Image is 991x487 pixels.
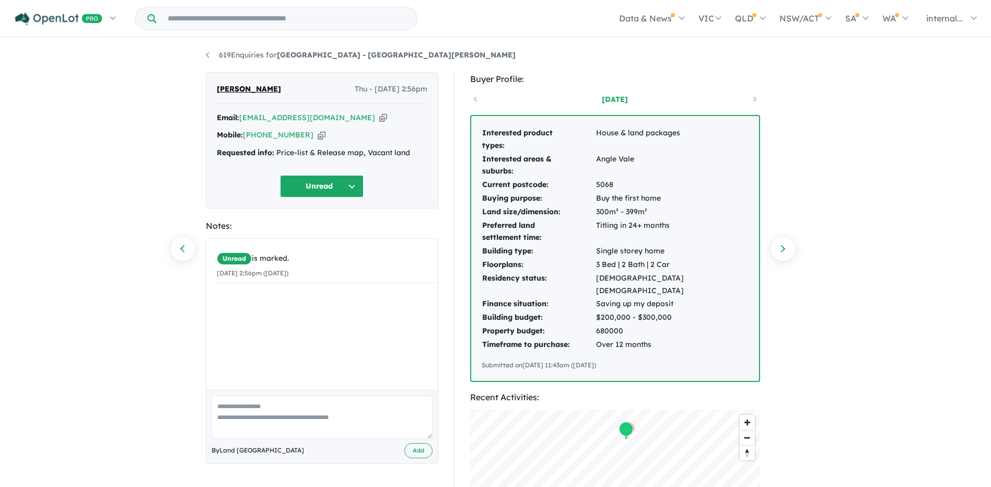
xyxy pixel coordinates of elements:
a: [EMAIL_ADDRESS][DOMAIN_NAME] [239,113,375,122]
td: [DEMOGRAPHIC_DATA] [DEMOGRAPHIC_DATA] [596,272,749,298]
span: Thu - [DATE] 2:56pm [355,83,427,96]
strong: Mobile: [217,130,243,140]
button: Unread [280,175,364,198]
small: [DATE] 2:56pm ([DATE]) [217,269,288,277]
span: [PERSON_NAME] [217,83,281,96]
span: internal... [926,13,963,24]
div: is marked. [217,252,435,265]
strong: Email: [217,113,239,122]
td: 5068 [596,178,749,192]
span: Unread [217,252,252,265]
div: Map marker [620,420,635,439]
div: Price-list & Release map, Vacant land [217,147,427,159]
button: Copy [379,112,387,123]
span: Zoom out [740,431,755,445]
td: 300m² - 399m² [596,205,749,219]
button: Zoom in [740,415,755,430]
td: Timeframe to purchase: [482,338,596,352]
div: Notes: [206,219,438,233]
td: Over 12 months [596,338,749,352]
td: 680000 [596,324,749,338]
td: Single storey home [596,245,749,258]
td: 3 Bed | 2 Bath | 2 Car [596,258,749,272]
td: Building type: [482,245,596,258]
td: Finance situation: [482,297,596,311]
td: Land size/dimension: [482,205,596,219]
td: Building budget: [482,311,596,324]
td: Current postcode: [482,178,596,192]
td: Preferred land settlement time: [482,219,596,245]
span: By Land [GEOGRAPHIC_DATA] [212,445,304,456]
button: Add [404,443,433,458]
td: Saving up my deposit [596,297,749,311]
a: [DATE] [570,94,659,105]
div: Recent Activities: [470,390,760,404]
button: Copy [318,130,325,141]
a: 619Enquiries for[GEOGRAPHIC_DATA] - [GEOGRAPHIC_DATA][PERSON_NAME] [206,50,516,60]
td: Angle Vale [596,153,749,179]
div: Submitted on [DATE] 11:43am ([DATE]) [482,360,749,370]
strong: [GEOGRAPHIC_DATA] - [GEOGRAPHIC_DATA][PERSON_NAME] [277,50,516,60]
strong: Requested info: [217,148,274,157]
td: Buy the first home [596,192,749,205]
td: Floorplans: [482,258,596,272]
td: Buying purpose: [482,192,596,205]
div: Map marker [618,421,634,440]
img: Openlot PRO Logo White [15,13,102,26]
button: Reset bearing to north [740,445,755,460]
td: House & land packages [596,126,749,153]
div: Buyer Profile: [470,72,760,86]
td: Titling in 24+ months [596,219,749,245]
td: Interested product types: [482,126,596,153]
td: Property budget: [482,324,596,338]
td: $200,000 - $300,000 [596,311,749,324]
td: Interested areas & suburbs: [482,153,596,179]
nav: breadcrumb [206,49,786,62]
button: Zoom out [740,430,755,445]
input: Try estate name, suburb, builder or developer [158,7,415,30]
a: [PHONE_NUMBER] [243,130,313,140]
span: Reset bearing to north [740,446,755,460]
td: Residency status: [482,272,596,298]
